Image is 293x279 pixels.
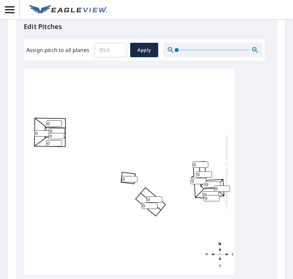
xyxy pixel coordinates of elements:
[29,5,107,15] img: EV Logo
[26,46,89,54] label: Assign pitch to all planes
[95,41,127,59] input: 00.0
[24,22,269,32] p: Edit Pitches
[25,1,111,19] a: EV Logo
[135,46,153,54] span: Apply
[130,43,158,57] button: Apply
